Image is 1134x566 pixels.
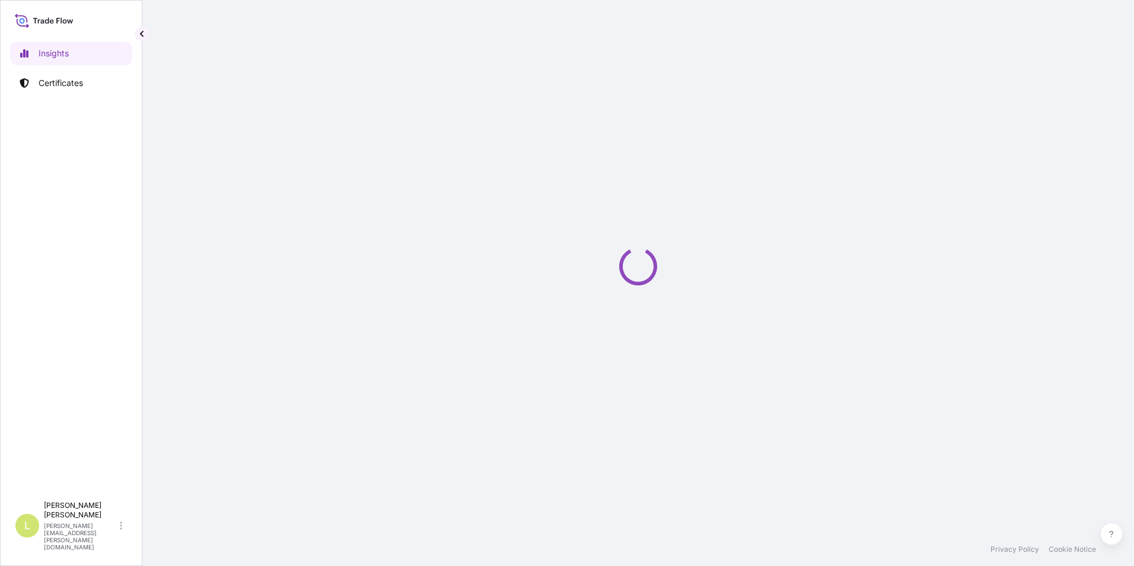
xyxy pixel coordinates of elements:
[24,520,30,532] span: L
[39,77,83,89] p: Certificates
[990,545,1039,554] a: Privacy Policy
[44,522,117,551] p: [PERSON_NAME][EMAIL_ADDRESS][PERSON_NAME][DOMAIN_NAME]
[1049,545,1096,554] a: Cookie Notice
[10,42,132,65] a: Insights
[39,47,69,59] p: Insights
[44,501,117,520] p: [PERSON_NAME] [PERSON_NAME]
[10,71,132,95] a: Certificates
